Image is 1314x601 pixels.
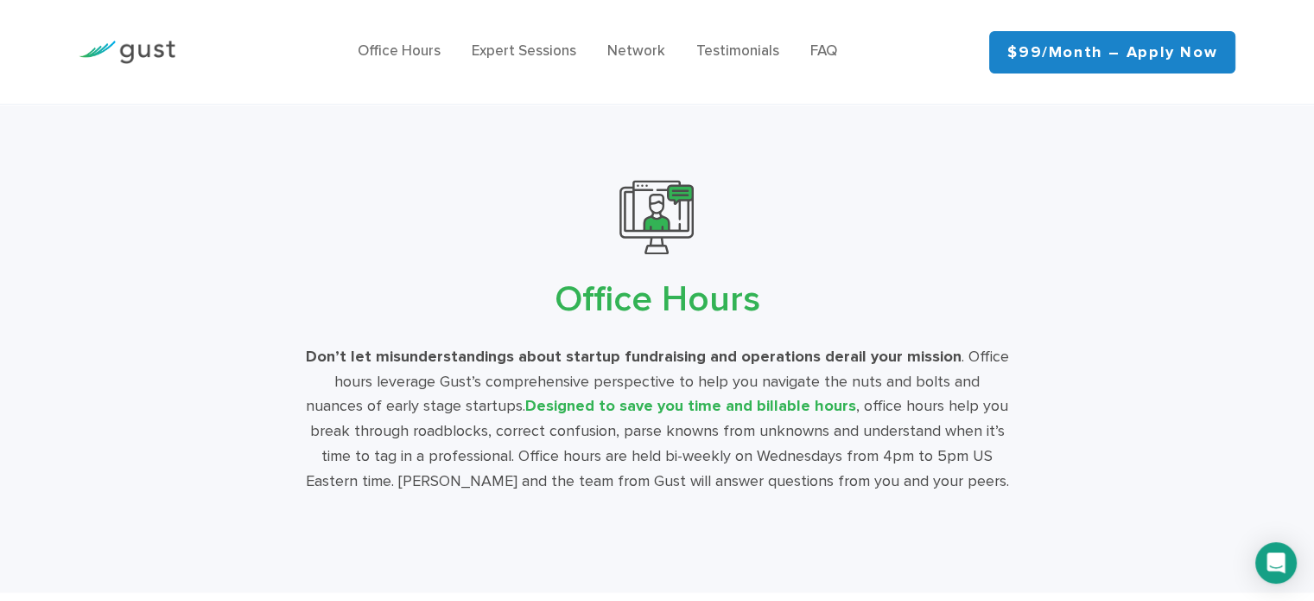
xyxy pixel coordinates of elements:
div: . Office hours leverage Gust’s comprehensive perspective to help you navigate the nuts and bolts ... [304,344,1011,494]
a: $99/month – Apply Now [989,31,1235,74]
span: Designed to save you time and billable hours [525,396,856,414]
strong: Don’t let misunderstandings about startup fundraising and operations derail your mission [305,347,961,365]
h2: Office Hours [152,275,1161,323]
a: Testimonials [696,42,779,60]
a: FAQ [810,42,837,60]
a: Network [607,42,665,60]
a: Expert Sessions [472,42,576,60]
img: Gust Logo [79,41,175,64]
img: 10000 [619,180,694,254]
div: Open Intercom Messenger [1255,542,1297,584]
a: Office Hours [358,42,441,60]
